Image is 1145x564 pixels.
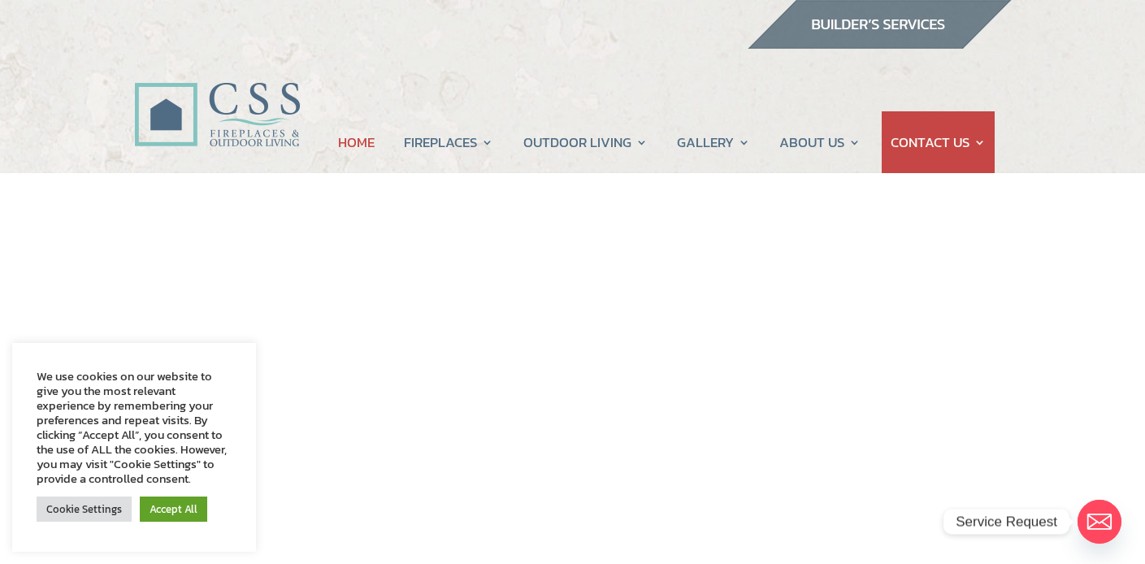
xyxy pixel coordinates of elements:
img: CSS Fireplaces & Outdoor Living (Formerly Construction Solutions & Supply)- Jacksonville Ormond B... [134,37,300,155]
a: ABOUT US [779,111,861,173]
a: FIREPLACES [404,111,493,173]
div: We use cookies on our website to give you the most relevant experience by remembering your prefer... [37,369,232,486]
a: builder services construction supply [747,33,1012,54]
a: Cookie Settings [37,497,132,522]
a: CONTACT US [891,111,986,173]
a: Email [1078,500,1121,544]
a: OUTDOOR LIVING [523,111,648,173]
a: HOME [338,111,375,173]
a: GALLERY [677,111,750,173]
a: Accept All [140,497,207,522]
